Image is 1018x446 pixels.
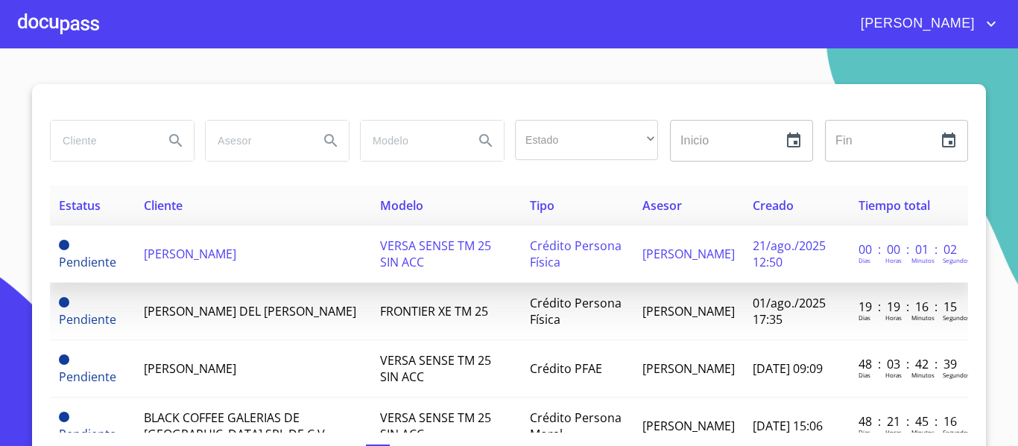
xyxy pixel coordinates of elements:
span: Crédito Persona Física [530,238,622,270]
p: Horas [885,256,902,264]
span: VERSA SENSE TM 25 SIN ACC [380,352,491,385]
input: search [206,121,307,161]
p: Horas [885,313,902,322]
div: ​ [515,120,658,160]
p: Minutos [911,371,935,379]
p: Segundos [943,371,970,379]
span: [DATE] 15:06 [753,418,823,434]
span: [DATE] 09:09 [753,360,823,377]
span: VERSA SENSE TM 25 SIN ACC [380,410,491,442]
p: 19 : 19 : 16 : 15 [859,299,959,315]
span: Pendiente [59,311,116,328]
span: [PERSON_NAME] [642,360,735,377]
p: 48 : 03 : 42 : 39 [859,356,959,372]
span: [PERSON_NAME] [642,303,735,319]
span: Pendiente [59,426,116,442]
span: [PERSON_NAME] [642,418,735,434]
span: Tipo [530,197,554,214]
span: [PERSON_NAME] DEL [PERSON_NAME] [144,303,356,319]
p: Segundos [943,256,970,264]
p: Minutos [911,256,935,264]
span: Pendiente [59,369,116,385]
span: [PERSON_NAME] [144,360,236,377]
p: Segundos [943,313,970,322]
span: [PERSON_NAME] [850,12,982,36]
span: Crédito Persona Moral [530,410,622,442]
p: 00 : 00 : 01 : 02 [859,241,959,258]
input: search [51,121,152,161]
span: Pendiente [59,240,69,250]
span: Creado [753,197,794,214]
p: 48 : 21 : 45 : 16 [859,413,959,430]
span: Asesor [642,197,682,214]
span: Pendiente [59,254,116,270]
p: Horas [885,371,902,379]
span: 21/ago./2025 12:50 [753,238,826,270]
span: [PERSON_NAME] [144,246,236,262]
p: Dias [859,256,870,264]
p: Horas [885,428,902,436]
button: Search [468,123,504,159]
span: Crédito Persona Física [530,295,622,328]
span: [PERSON_NAME] [642,246,735,262]
span: Tiempo total [859,197,930,214]
button: Search [313,123,349,159]
input: search [361,121,462,161]
span: BLACK COFFEE GALERIAS DE [GEOGRAPHIC_DATA] SRL DE C.V. [144,410,328,442]
span: VERSA SENSE TM 25 SIN ACC [380,238,491,270]
span: Cliente [144,197,183,214]
span: FRONTIER XE TM 25 [380,303,488,319]
button: account of current user [850,12,1000,36]
p: Dias [859,371,870,379]
span: Pendiente [59,297,69,308]
p: Minutos [911,313,935,322]
span: Pendiente [59,354,69,365]
span: 01/ago./2025 17:35 [753,295,826,328]
span: Modelo [380,197,423,214]
p: Minutos [911,428,935,436]
p: Dias [859,428,870,436]
span: Crédito PFAE [530,360,602,377]
span: Pendiente [59,412,69,422]
button: Search [158,123,194,159]
p: Segundos [943,428,970,436]
span: Estatus [59,197,101,214]
p: Dias [859,313,870,322]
